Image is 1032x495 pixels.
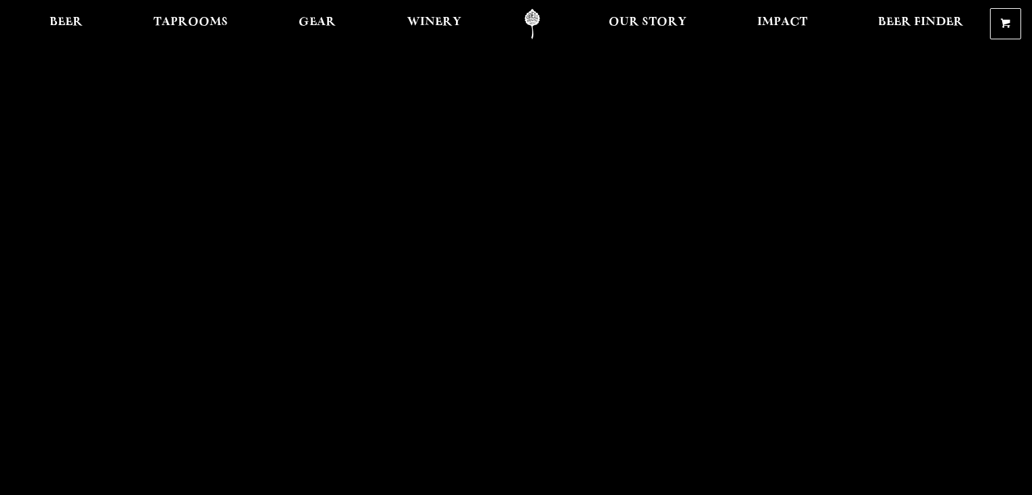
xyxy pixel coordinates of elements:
[600,9,695,39] a: Our Story
[878,17,963,28] span: Beer Finder
[869,9,972,39] a: Beer Finder
[748,9,816,39] a: Impact
[290,9,345,39] a: Gear
[153,17,228,28] span: Taprooms
[507,9,558,39] a: Odell Home
[145,9,237,39] a: Taprooms
[407,17,461,28] span: Winery
[299,17,336,28] span: Gear
[50,17,83,28] span: Beer
[41,9,92,39] a: Beer
[609,17,687,28] span: Our Story
[398,9,470,39] a: Winery
[757,17,807,28] span: Impact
